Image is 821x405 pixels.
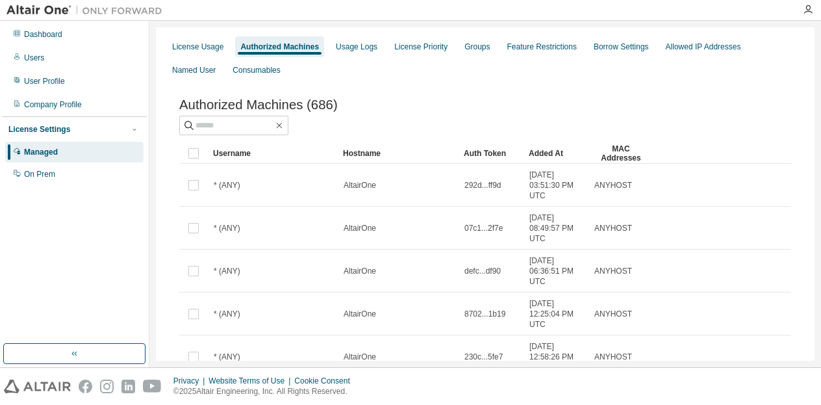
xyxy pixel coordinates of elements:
div: User Profile [24,76,65,86]
div: License Settings [8,124,70,135]
img: youtube.svg [143,380,162,393]
div: Username [213,143,333,164]
div: Company Profile [24,99,82,110]
span: AltairOne [344,223,376,233]
div: Hostname [343,143,453,164]
span: ANYHOST [594,223,632,233]
img: altair_logo.svg [4,380,71,393]
span: 292d...ff9d [464,180,501,190]
div: Users [24,53,44,63]
span: 8702...1b19 [464,309,505,319]
div: License Usage [172,42,223,52]
img: instagram.svg [100,380,114,393]
div: Added At [529,143,583,164]
span: AltairOne [344,309,376,319]
img: linkedin.svg [121,380,135,393]
span: Authorized Machines (686) [179,98,338,112]
span: ANYHOST [594,266,632,276]
span: * (ANY) [214,266,240,276]
span: [DATE] 06:36:51 PM UTC [529,255,583,287]
span: 07c1...2f7e [464,223,503,233]
div: Authorized Machines [240,42,319,52]
div: Cookie Consent [294,376,357,386]
p: © 2025 Altair Engineering, Inc. All Rights Reserved. [173,386,358,397]
span: * (ANY) [214,309,240,319]
span: AltairOne [344,266,376,276]
span: defc...df90 [464,266,501,276]
img: facebook.svg [79,380,92,393]
div: Dashboard [24,29,62,40]
div: Named User [172,65,216,75]
span: [DATE] 12:58:26 PM UTC [529,341,583,372]
img: Altair One [6,4,169,17]
span: ANYHOST [594,180,632,190]
span: [DATE] 12:25:04 PM UTC [529,298,583,330]
div: On Prem [24,169,55,179]
span: * (ANY) [214,180,240,190]
span: ANYHOST [594,352,632,362]
span: [DATE] 08:49:57 PM UTC [529,213,583,244]
span: ANYHOST [594,309,632,319]
span: * (ANY) [214,352,240,362]
div: MAC Addresses [594,143,648,164]
div: Auth Token [464,143,518,164]
span: * (ANY) [214,223,240,233]
div: Groups [464,42,490,52]
div: Usage Logs [336,42,377,52]
span: AltairOne [344,352,376,362]
div: Allowed IP Addresses [666,42,741,52]
span: AltairOne [344,180,376,190]
div: Borrow Settings [594,42,649,52]
div: Website Terms of Use [208,376,294,386]
div: Feature Restrictions [507,42,577,52]
div: License Priority [394,42,448,52]
div: Consumables [233,65,280,75]
div: Managed [24,147,58,157]
div: Privacy [173,376,208,386]
span: [DATE] 03:51:30 PM UTC [529,170,583,201]
span: 230c...5fe7 [464,352,503,362]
